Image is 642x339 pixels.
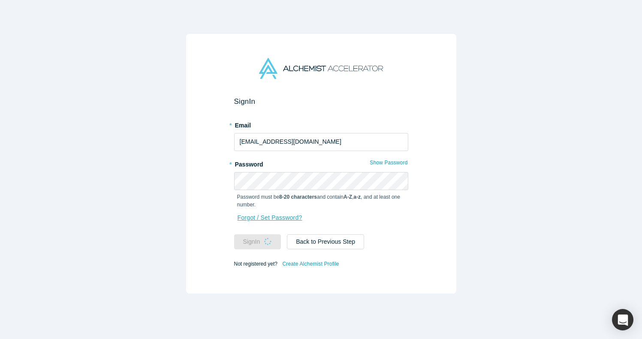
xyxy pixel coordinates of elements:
[234,157,408,169] label: Password
[234,97,408,106] h2: Sign In
[344,194,352,200] strong: A-Z
[234,234,281,249] button: SignIn
[237,193,405,209] p: Password must be and contain , , and at least one number.
[237,210,303,225] a: Forgot / Set Password?
[234,260,277,266] span: Not registered yet?
[287,234,364,249] button: Back to Previous Step
[369,157,408,168] button: Show Password
[282,258,339,269] a: Create Alchemist Profile
[259,58,383,79] img: Alchemist Accelerator Logo
[353,194,361,200] strong: a-z
[234,118,408,130] label: Email
[279,194,317,200] strong: 8-20 characters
